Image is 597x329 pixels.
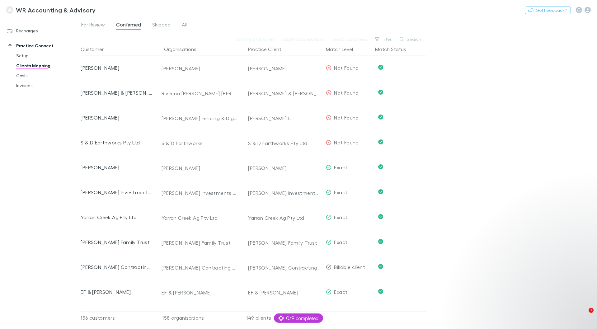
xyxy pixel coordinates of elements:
[81,21,105,30] span: For Review
[248,255,321,280] div: [PERSON_NAME] Contracting Pty Ltd
[378,139,383,144] svg: Confirmed
[378,239,383,244] svg: Confirmed
[162,289,237,296] div: EF & [PERSON_NAME]
[152,21,171,30] span: Skipped
[1,41,84,51] a: Practice Connect
[162,65,237,72] div: [PERSON_NAME]
[397,35,425,43] button: Search
[10,81,84,91] a: Invoices
[334,264,365,270] span: Billable client
[378,90,383,95] svg: Confirmed
[81,255,153,280] div: [PERSON_NAME] Contracting Pty Ltd
[326,43,360,55] button: Match Level
[162,165,237,171] div: [PERSON_NAME]
[248,280,321,305] div: EF & [PERSON_NAME]
[378,65,383,70] svg: Confirmed
[334,164,347,170] span: Exact
[248,43,289,55] button: Practice Client
[576,308,591,323] iframe: Intercom live chat
[81,105,153,130] div: [PERSON_NAME]
[162,190,237,196] div: [PERSON_NAME] Investments Pty Ltd
[248,81,321,106] div: [PERSON_NAME] & [PERSON_NAME]
[81,180,153,205] div: [PERSON_NAME] Investments Pty Ltd
[81,312,155,324] div: 156 customers
[1,26,84,36] a: Recharges
[248,181,321,205] div: [PERSON_NAME] Investments Pty Ltd
[162,140,237,146] div: S & D Earthworks
[155,312,239,324] div: 158 organisations
[589,308,594,313] span: 1
[162,265,237,271] div: [PERSON_NAME] Contracting Pty Ltd
[164,43,204,55] button: Organisations
[328,35,372,43] button: Skip0 customers
[279,35,328,43] button: Skip0 organisations
[162,215,237,221] div: Yarran Creek Ag Pty Ltd
[162,115,237,121] div: [PERSON_NAME] Fencing & Digging
[248,156,321,181] div: [PERSON_NAME]
[334,214,347,220] span: Exact
[239,312,323,324] div: 149 clients
[81,80,153,105] div: [PERSON_NAME] & [PERSON_NAME]
[378,264,383,269] svg: Confirmed
[2,2,99,17] a: WR Accounting & Advisory
[248,56,321,81] div: [PERSON_NAME]
[10,51,84,61] a: Setup
[10,61,84,71] a: Clients Mapping
[378,164,383,169] svg: Confirmed
[162,240,237,246] div: [PERSON_NAME] Family Trust
[81,155,153,180] div: [PERSON_NAME]
[334,115,359,120] span: Not Found
[525,7,571,14] button: Got Feedback?
[334,65,359,71] span: Not Found
[81,205,153,230] div: Yarran Creek Ag Pty Ltd
[162,90,237,96] div: Riverina [PERSON_NAME] [PERSON_NAME]
[372,35,395,43] button: Filter
[378,115,383,120] svg: Confirmed
[16,6,96,14] h3: WR Accounting & Advisory
[182,21,187,30] span: All
[248,106,321,131] div: [PERSON_NAME] L
[231,35,279,43] button: Confirm0 matches
[334,289,347,295] span: Exact
[248,131,321,156] div: S & D Earthworks Pty Ltd
[334,239,347,245] span: Exact
[248,205,321,230] div: Yarran Creek Ag Pty Ltd
[334,90,359,96] span: Not Found
[81,230,153,255] div: [PERSON_NAME] Family Trust
[248,230,321,255] div: [PERSON_NAME] Family Trust
[6,6,13,14] img: WR Accounting & Advisory's Logo
[81,55,153,80] div: [PERSON_NAME]
[378,289,383,294] svg: Confirmed
[378,189,383,194] svg: Confirmed
[10,71,84,81] a: Costs
[81,43,111,55] button: Customer
[378,214,383,219] svg: Confirmed
[81,130,153,155] div: S & D Earthworks Pty Ltd
[334,139,359,145] span: Not Found
[375,43,414,55] button: Match Status
[116,21,141,30] span: Confirmed
[334,189,347,195] span: Exact
[81,280,153,304] div: EF & [PERSON_NAME]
